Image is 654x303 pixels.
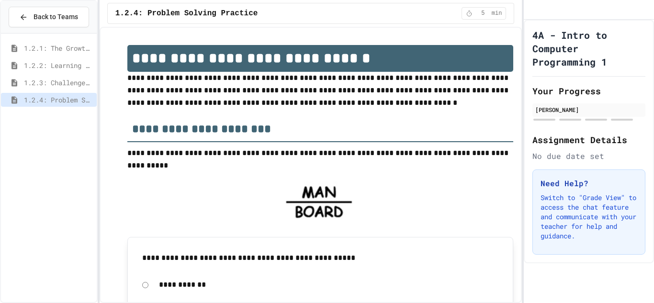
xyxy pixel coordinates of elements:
[24,60,93,70] span: 1.2.2: Learning to Solve Hard Problems
[475,10,491,17] span: 5
[541,178,637,189] h3: Need Help?
[541,193,637,241] p: Switch to "Grade View" to access the chat feature and communicate with your teacher for help and ...
[535,105,643,114] div: [PERSON_NAME]
[532,150,645,162] div: No due date set
[34,12,78,22] span: Back to Teams
[24,78,93,88] span: 1.2.3: Challenge Problem - The Bridge
[532,133,645,146] h2: Assignment Details
[24,43,93,53] span: 1.2.1: The Growth Mindset
[492,10,502,17] span: min
[24,95,93,105] span: 1.2.4: Problem Solving Practice
[115,8,258,19] span: 1.2.4: Problem Solving Practice
[532,28,645,68] h1: 4A - Intro to Computer Programming 1
[9,7,89,27] button: Back to Teams
[532,84,645,98] h2: Your Progress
